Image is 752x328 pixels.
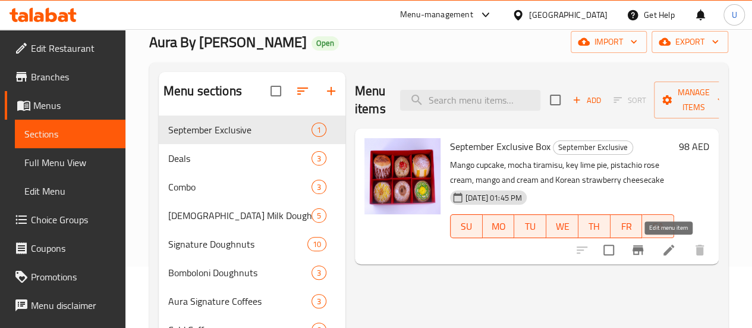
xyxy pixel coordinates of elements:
[483,214,515,238] button: MO
[364,138,440,214] img: September Exclusive Box
[679,138,709,155] h6: 98 AED
[312,180,326,194] div: items
[312,38,339,48] span: Open
[312,294,326,308] div: items
[568,91,606,110] span: Add item
[31,213,116,227] span: Choice Groups
[355,82,386,118] h2: Menu items
[312,36,339,51] div: Open
[15,148,125,177] a: Full Menu View
[33,98,116,113] span: Menus
[583,218,606,235] span: TH
[5,263,125,291] a: Promotions
[24,184,116,198] span: Edit Menu
[168,180,312,194] span: Combo
[31,41,116,55] span: Edit Restaurant
[312,153,326,164] span: 3
[551,218,574,235] span: WE
[5,291,125,320] a: Menu disclaimer
[15,177,125,205] a: Edit Menu
[159,230,345,258] div: Signature Doughnuts10
[400,90,540,111] input: search
[546,214,578,238] button: WE
[168,237,307,251] span: Signature Doughnuts
[168,208,312,223] span: [DEMOGRAPHIC_DATA] Milk Doughnuts
[615,218,638,235] span: FR
[149,29,307,55] span: Aura By [PERSON_NAME]
[263,79,288,104] span: Select all sections
[553,140,633,155] div: September Exclusive
[312,151,326,165] div: items
[31,70,116,84] span: Branches
[24,127,116,141] span: Sections
[663,85,724,115] span: Manage items
[514,214,546,238] button: TU
[596,238,621,263] span: Select to update
[661,35,719,49] span: export
[307,237,326,251] div: items
[312,123,326,137] div: items
[461,192,527,204] span: [DATE] 01:45 PM
[317,77,345,105] button: Add section
[654,82,734,118] button: Manage items
[312,124,326,136] span: 1
[731,8,737,21] span: U
[5,34,125,63] a: Edit Restaurant
[571,93,603,107] span: Add
[31,241,116,255] span: Coupons
[450,158,674,188] p: Mango cupcake, mocha tiramisu, key lime pie, pistachio rose cream, mango and cream and Korean str...
[159,115,345,144] div: September Exclusive1
[168,208,312,223] div: Korean Milk Doughnuts
[400,8,473,22] div: Menu-management
[312,182,326,193] span: 3
[5,234,125,263] a: Coupons
[487,218,510,235] span: MO
[168,265,312,280] span: Bomboloni Doughnuts
[159,201,345,230] div: [DEMOGRAPHIC_DATA] Milk Doughnuts5
[31,270,116,284] span: Promotions
[529,8,608,21] div: [GEOGRAPHIC_DATA]
[519,218,542,235] span: TU
[553,140,633,154] span: September Exclusive
[308,239,326,250] span: 10
[580,35,637,49] span: import
[168,151,312,165] span: Deals
[159,173,345,201] div: Combo3
[624,236,652,264] button: Branch-specific-item
[163,82,242,100] h2: Menu sections
[15,120,125,148] a: Sections
[24,155,116,170] span: Full Menu View
[288,77,317,105] span: Sort sections
[642,214,674,238] button: SA
[5,63,125,91] a: Branches
[455,218,478,235] span: SU
[450,214,483,238] button: SU
[647,218,669,235] span: SA
[652,31,728,53] button: export
[312,208,326,223] div: items
[568,91,606,110] button: Add
[450,138,550,155] span: September Exclusive Box
[159,144,345,173] div: Deals3
[312,210,326,221] span: 5
[578,214,611,238] button: TH
[611,214,643,238] button: FR
[685,236,714,264] button: delete
[571,31,647,53] button: import
[312,265,326,280] div: items
[168,294,312,308] span: Aura Signature Coffees
[543,88,568,113] span: Select section
[312,296,326,307] span: 3
[5,91,125,120] a: Menus
[312,267,326,279] span: 3
[606,91,654,110] span: Select section first
[159,287,345,315] div: Aura Signature Coffees3
[168,123,312,137] span: September Exclusive
[159,258,345,287] div: Bomboloni Doughnuts3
